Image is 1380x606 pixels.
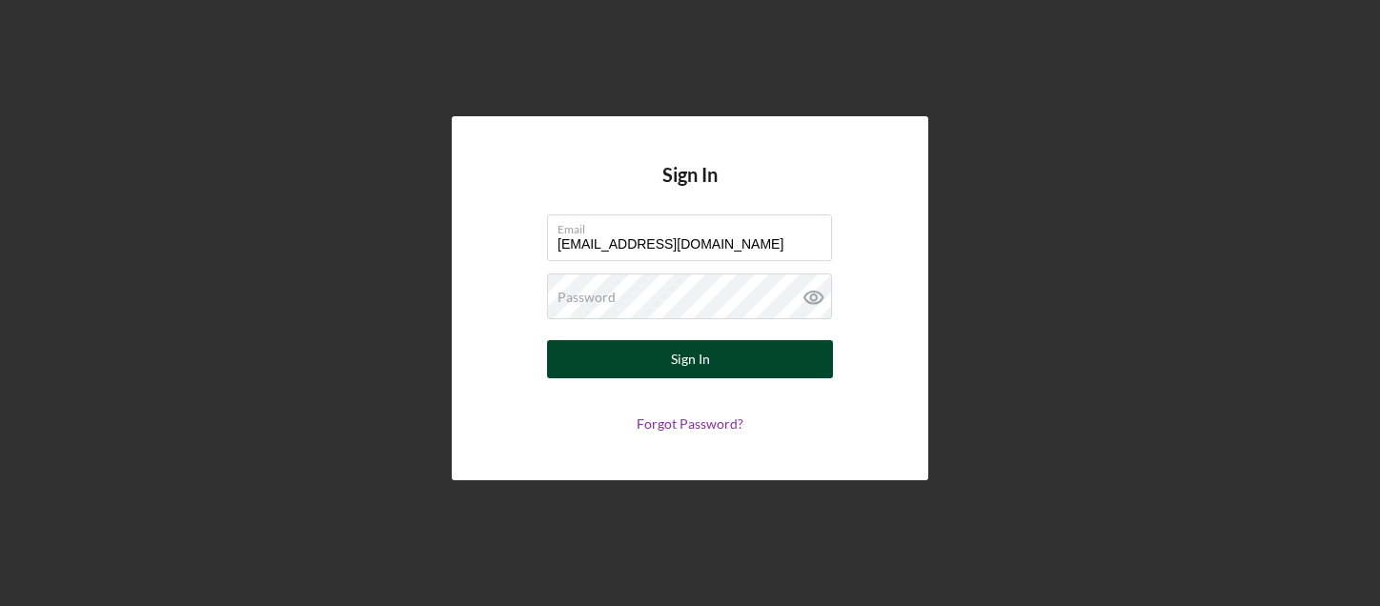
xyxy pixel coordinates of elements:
[637,415,743,432] a: Forgot Password?
[547,340,833,378] button: Sign In
[671,340,710,378] div: Sign In
[558,215,832,236] label: Email
[558,290,616,305] label: Password
[662,164,718,214] h4: Sign In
